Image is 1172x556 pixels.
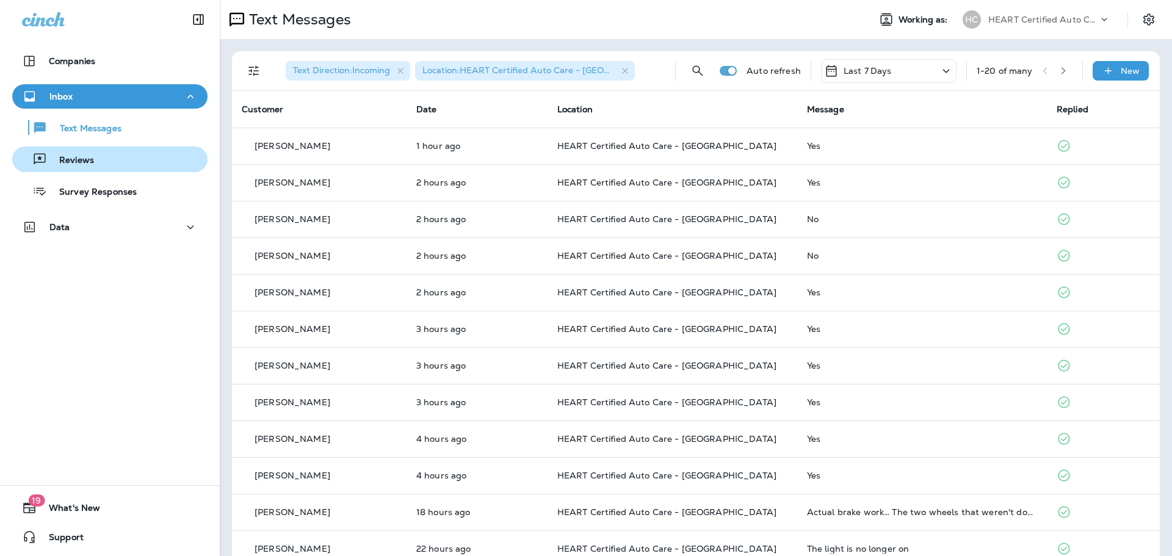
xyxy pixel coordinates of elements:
[807,397,1037,407] div: Yes
[807,544,1037,554] div: The light is no longer on
[242,104,283,115] span: Customer
[807,507,1037,517] div: Actual brake work… The two wheels that weren't done when the car was serviced a while back
[747,66,801,76] p: Auto refresh
[557,214,776,225] span: HEART Certified Auto Care - [GEOGRAPHIC_DATA]
[844,66,892,76] p: Last 7 Days
[807,434,1037,444] div: Yes
[416,397,538,407] p: Sep 3, 2025 09:16 AM
[47,155,94,167] p: Reviews
[977,66,1033,76] div: 1 - 20 of many
[416,361,538,370] p: Sep 3, 2025 09:20 AM
[557,470,776,481] span: HEART Certified Auto Care - [GEOGRAPHIC_DATA]
[1121,66,1140,76] p: New
[807,214,1037,224] div: No
[244,10,351,29] p: Text Messages
[557,397,776,408] span: HEART Certified Auto Care - [GEOGRAPHIC_DATA]
[12,49,208,73] button: Companies
[807,287,1037,297] div: Yes
[416,178,538,187] p: Sep 3, 2025 10:58 AM
[557,104,593,115] span: Location
[963,10,981,29] div: HC
[807,324,1037,334] div: Yes
[422,65,676,76] span: Location : HEART Certified Auto Care - [GEOGRAPHIC_DATA]
[255,507,330,517] p: [PERSON_NAME]
[807,251,1037,261] div: No
[37,503,100,518] span: What's New
[416,324,538,334] p: Sep 3, 2025 09:27 AM
[557,177,776,188] span: HEART Certified Auto Care - [GEOGRAPHIC_DATA]
[12,115,208,140] button: Text Messages
[416,471,538,480] p: Sep 3, 2025 09:05 AM
[1057,104,1088,115] span: Replied
[557,507,776,518] span: HEART Certified Auto Care - [GEOGRAPHIC_DATA]
[416,104,437,115] span: Date
[557,433,776,444] span: HEART Certified Auto Care - [GEOGRAPHIC_DATA]
[988,15,1098,24] p: HEART Certified Auto Care
[12,215,208,239] button: Data
[807,361,1037,370] div: Yes
[807,471,1037,480] div: Yes
[899,15,950,25] span: Working as:
[49,222,70,232] p: Data
[416,141,538,151] p: Sep 3, 2025 12:06 PM
[48,123,121,135] p: Text Messages
[12,525,208,549] button: Support
[255,471,330,480] p: [PERSON_NAME]
[255,178,330,187] p: [PERSON_NAME]
[557,323,776,334] span: HEART Certified Auto Care - [GEOGRAPHIC_DATA]
[28,494,45,507] span: 19
[255,141,330,151] p: [PERSON_NAME]
[12,84,208,109] button: Inbox
[255,544,330,554] p: [PERSON_NAME]
[255,251,330,261] p: [PERSON_NAME]
[37,532,84,547] span: Support
[557,287,776,298] span: HEART Certified Auto Care - [GEOGRAPHIC_DATA]
[416,287,538,297] p: Sep 3, 2025 10:16 AM
[807,178,1037,187] div: Yes
[807,141,1037,151] div: Yes
[255,214,330,224] p: [PERSON_NAME]
[1138,9,1160,31] button: Settings
[416,214,538,224] p: Sep 3, 2025 10:56 AM
[255,397,330,407] p: [PERSON_NAME]
[557,543,776,554] span: HEART Certified Auto Care - [GEOGRAPHIC_DATA]
[293,65,390,76] span: Text Direction : Incoming
[416,544,538,554] p: Sep 2, 2025 02:43 PM
[12,146,208,172] button: Reviews
[286,61,410,81] div: Text Direction:Incoming
[12,496,208,520] button: 19What's New
[557,140,776,151] span: HEART Certified Auto Care - [GEOGRAPHIC_DATA]
[416,251,538,261] p: Sep 3, 2025 10:39 AM
[47,187,137,198] p: Survey Responses
[416,434,538,444] p: Sep 3, 2025 09:10 AM
[255,324,330,334] p: [PERSON_NAME]
[416,507,538,517] p: Sep 2, 2025 06:17 PM
[181,7,215,32] button: Collapse Sidebar
[49,92,73,101] p: Inbox
[242,59,266,83] button: Filters
[685,59,710,83] button: Search Messages
[49,56,95,66] p: Companies
[557,250,776,261] span: HEART Certified Auto Care - [GEOGRAPHIC_DATA]
[807,104,844,115] span: Message
[557,360,776,371] span: HEART Certified Auto Care - [GEOGRAPHIC_DATA]
[255,287,330,297] p: [PERSON_NAME]
[12,178,208,204] button: Survey Responses
[255,434,330,444] p: [PERSON_NAME]
[415,61,635,81] div: Location:HEART Certified Auto Care - [GEOGRAPHIC_DATA]
[255,361,330,370] p: [PERSON_NAME]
